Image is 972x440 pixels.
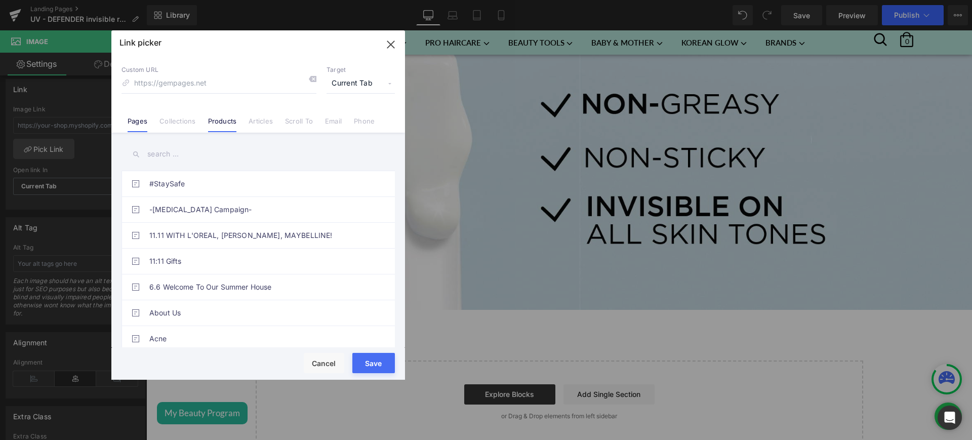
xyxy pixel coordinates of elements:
[149,171,372,196] a: #StaySafe
[121,66,316,74] p: Custom URL
[149,249,372,274] a: 11:11 Gifts
[327,74,395,93] span: Current Tab
[121,74,316,93] input: https://gempages.net
[304,353,344,373] button: Cancel
[318,354,409,374] a: Explore Blocks
[121,143,395,166] input: search ...
[354,117,375,132] a: Phone
[285,117,313,132] a: Scroll To
[149,223,372,248] a: 11.11 WITH L'OREAL, [PERSON_NAME], MAYBELLINE!
[208,117,237,132] a: Products
[149,197,372,222] a: -[MEDICAL_DATA] Campaign-
[128,117,147,132] a: Pages
[119,37,161,48] p: Link picker
[149,300,372,326] a: About Us
[352,353,395,373] button: Save
[325,117,342,132] a: Email
[750,1,771,10] a: 0
[126,382,701,389] p: or Drag & Drop elements from left sidebar
[327,66,395,74] p: Target
[417,354,508,374] a: Add Single Section
[149,326,372,351] a: Acne
[11,372,101,394] button: My Beauty Program
[938,406,962,430] div: Open Intercom Messenger
[159,117,195,132] a: Collections
[249,117,273,132] a: Articles
[149,274,372,300] a: 6.6 Welcome To Our Summer House
[751,8,771,15] span: 0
